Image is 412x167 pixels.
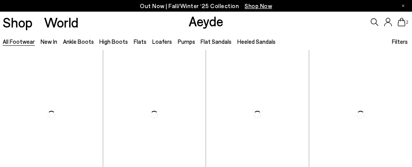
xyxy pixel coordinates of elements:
a: High Boots [99,38,128,45]
a: Shop [3,15,32,29]
a: Ankle Boots [63,38,94,45]
a: Flats [134,38,146,45]
span: Navigate to /collections/new-in [245,2,272,9]
a: 2 [398,18,405,26]
span: 2 [405,20,409,24]
a: All Footwear [3,38,35,45]
span: Filters [392,38,408,45]
a: Heeled Sandals [237,38,276,45]
a: Aeyde [189,13,223,29]
a: Pumps [178,38,195,45]
a: New In [41,38,57,45]
a: Loafers [152,38,172,45]
a: World [44,15,78,29]
a: Flat Sandals [201,38,232,45]
p: Out Now | Fall/Winter ‘25 Collection [140,1,272,11]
